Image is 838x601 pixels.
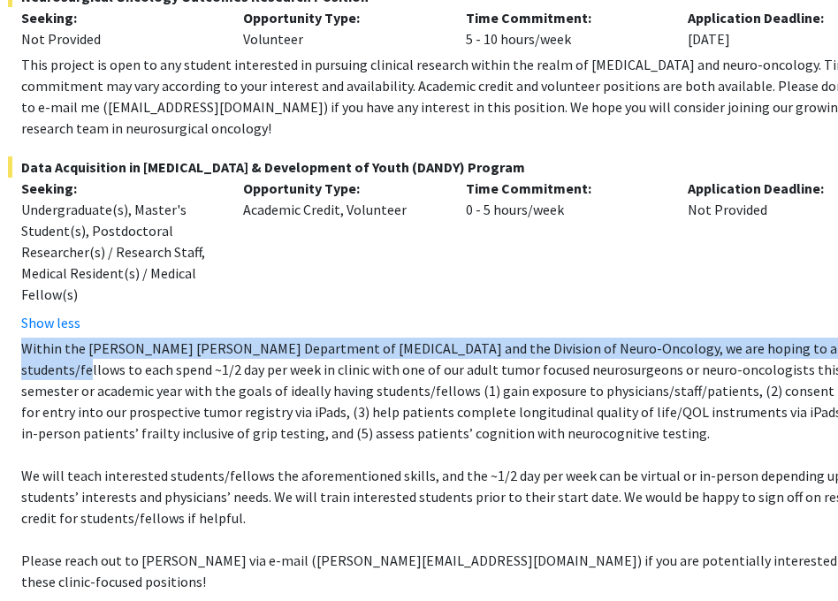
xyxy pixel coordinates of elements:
[13,521,75,588] iframe: Chat
[21,312,80,333] button: Show less
[21,28,217,49] div: Not Provided
[453,178,674,333] div: 0 - 5 hours/week
[466,178,661,199] p: Time Commitment:
[466,7,661,28] p: Time Commitment:
[243,178,438,199] p: Opportunity Type:
[21,7,217,28] p: Seeking:
[230,7,452,49] div: Volunteer
[21,178,217,199] p: Seeking:
[453,7,674,49] div: 5 - 10 hours/week
[243,7,438,28] p: Opportunity Type:
[230,178,452,333] div: Academic Credit, Volunteer
[21,199,217,305] div: Undergraduate(s), Master's Student(s), Postdoctoral Researcher(s) / Research Staff, Medical Resid...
